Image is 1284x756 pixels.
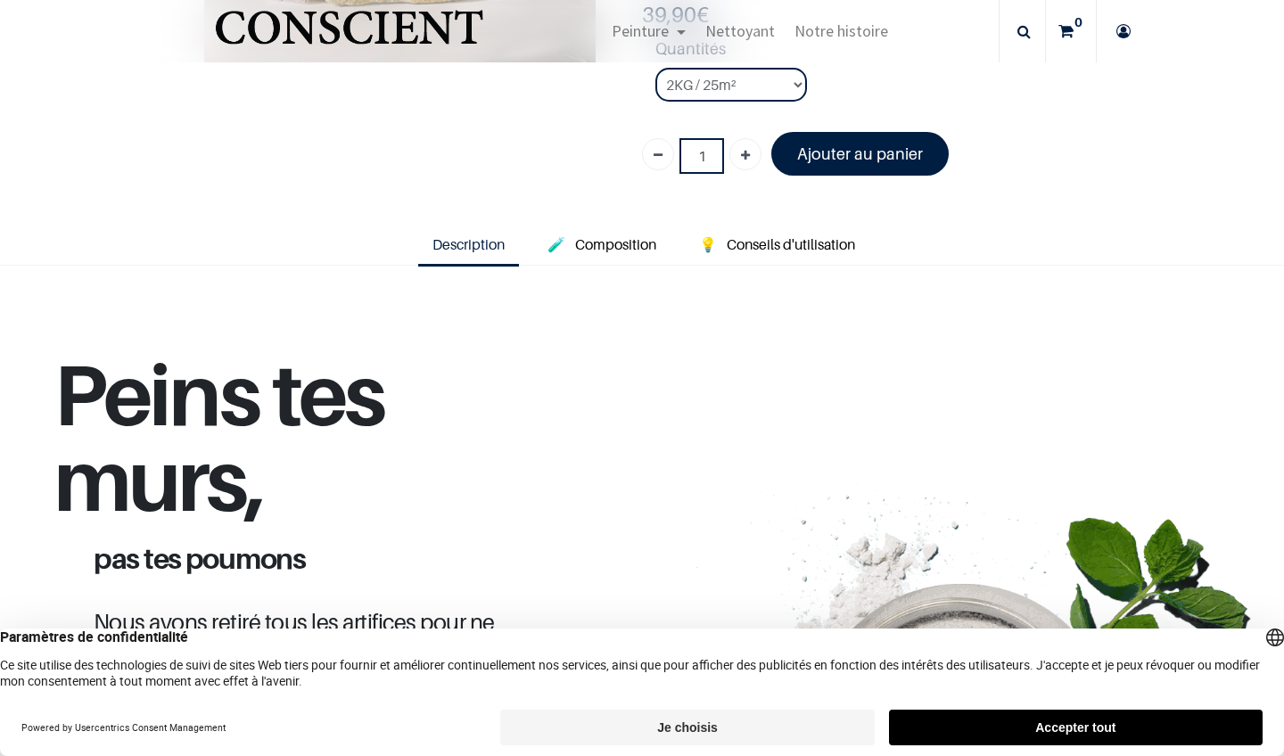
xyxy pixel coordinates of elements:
span: Description [432,235,505,253]
a: Ajouter au panier [771,132,949,176]
h1: pas tes poumons [80,544,562,572]
a: Supprimer [642,138,674,170]
h1: Peins tes murs, [53,351,588,544]
button: Open chat widget [15,15,69,69]
span: Nettoyant [705,21,775,41]
font: Ajouter au panier [797,144,923,163]
span: 🧪 [547,235,565,253]
sup: 0 [1070,13,1087,31]
span: Notre histoire [794,21,888,41]
span: Nous avons retiré tous les artifices pour ne garder qu'un produit simple à utiliser et simple à c... [94,608,534,737]
span: 💡 [699,235,717,253]
span: Peinture [612,21,669,41]
span: Conseils d'utilisation [727,235,855,253]
a: Ajouter [729,138,761,170]
span: Composition [575,235,656,253]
